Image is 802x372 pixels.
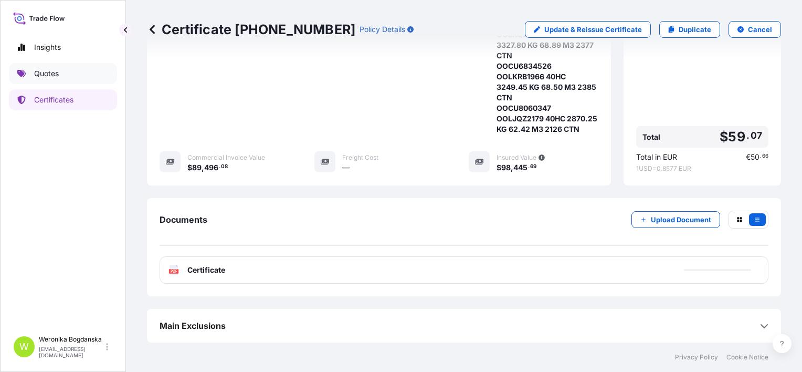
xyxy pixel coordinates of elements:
[219,165,220,169] span: .
[748,24,772,35] p: Cancel
[34,95,73,105] p: Certificates
[751,132,762,139] span: 07
[528,165,530,169] span: .
[651,214,711,225] p: Upload Document
[511,164,513,171] span: ,
[202,164,204,171] span: ,
[192,164,202,171] span: 89
[530,165,536,169] span: 69
[187,265,225,275] span: Certificate
[636,152,677,162] span: Total in EUR
[729,21,781,38] button: Cancel
[762,154,768,158] span: 66
[726,353,768,361] a: Cookie Notice
[19,342,29,352] span: W
[497,153,536,162] span: Insured Value
[160,214,207,225] span: Documents
[342,153,378,162] span: Freight Cost
[221,165,228,169] span: 08
[9,37,117,58] a: Insights
[642,132,660,142] span: Total
[34,68,59,79] p: Quotes
[746,132,750,139] span: .
[544,24,642,35] p: Update & Reissue Certificate
[675,353,718,361] a: Privacy Policy
[187,164,192,171] span: $
[160,313,768,338] div: Main Exclusions
[513,164,527,171] span: 445
[147,21,355,38] p: Certificate [PHONE_NUMBER]
[160,321,226,331] span: Main Exclusions
[171,270,177,273] text: PDF
[525,21,651,38] a: Update & Reissue Certificate
[720,130,728,143] span: $
[39,346,104,358] p: [EMAIL_ADDRESS][DOMAIN_NAME]
[9,63,117,84] a: Quotes
[760,154,762,158] span: .
[679,24,711,35] p: Duplicate
[659,21,720,38] a: Duplicate
[501,164,511,171] span: 98
[360,24,405,35] p: Policy Details
[746,153,751,161] span: €
[728,130,745,143] span: 59
[204,164,218,171] span: 496
[631,211,720,228] button: Upload Document
[187,153,265,162] span: Commercial Invoice Value
[9,89,117,110] a: Certificates
[636,164,768,173] span: 1 USD = 0.8577 EUR
[497,164,501,171] span: $
[342,162,350,173] span: —
[751,153,759,161] span: 50
[497,8,598,135] span: HELMET CSNU6146991 OOLKQZ0843 40HC 3327.80 KG 68.89 M3 2377 CTN OOCU6834526 OOLKRB1966 40HC 3249....
[34,42,61,53] p: Insights
[39,335,104,344] p: Weronika Bogdanska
